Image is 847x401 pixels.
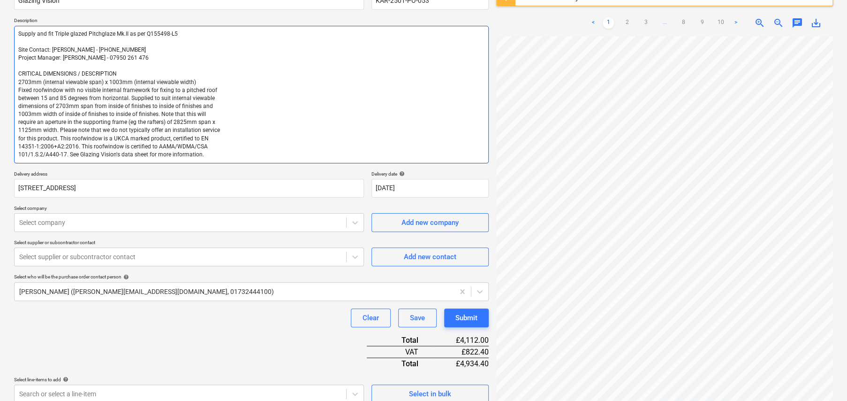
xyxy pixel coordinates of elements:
[640,17,651,29] a: Page 3
[810,17,822,29] span: save_alt
[404,251,456,263] div: Add new contact
[754,17,765,29] span: zoom_in
[397,171,405,177] span: help
[14,17,489,25] p: Description
[603,17,614,29] a: Page 1 is your current page
[433,335,489,346] div: £4,112.00
[367,335,433,346] div: Total
[659,17,670,29] a: ...
[363,312,379,324] div: Clear
[14,26,489,163] textarea: Supply and fit Triple glazed Pitchglaze Mk.II as per Q155498-L5 Site Contact: [PERSON_NAME] - [PH...
[121,274,129,280] span: help
[433,358,489,369] div: £4,934.40
[367,346,433,358] div: VAT
[455,312,477,324] div: Submit
[351,308,391,327] button: Clear
[409,388,451,400] div: Select in bulk
[14,274,489,280] div: Select who will be the purchase order contact person
[696,17,708,29] a: Page 9
[730,17,741,29] a: Next page
[773,17,784,29] span: zoom_out
[792,17,803,29] span: chat
[371,247,489,266] button: Add new contact
[14,171,364,179] p: Delivery address
[14,239,364,247] p: Select supplier or subcontractor contact
[410,312,425,324] div: Save
[371,179,489,198] input: Delivery date not specified
[371,171,489,177] div: Delivery date
[61,377,68,382] span: help
[371,213,489,232] button: Add new company
[800,356,847,401] iframe: Chat Widget
[367,358,433,369] div: Total
[398,308,437,327] button: Save
[588,17,599,29] a: Previous page
[401,216,459,229] div: Add new company
[621,17,633,29] a: Page 2
[14,205,364,213] p: Select company
[444,308,489,327] button: Submit
[14,179,364,198] input: Delivery address
[678,17,689,29] a: Page 8
[715,17,726,29] a: Page 10
[14,377,364,383] div: Select line-items to add
[433,346,489,358] div: £822.40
